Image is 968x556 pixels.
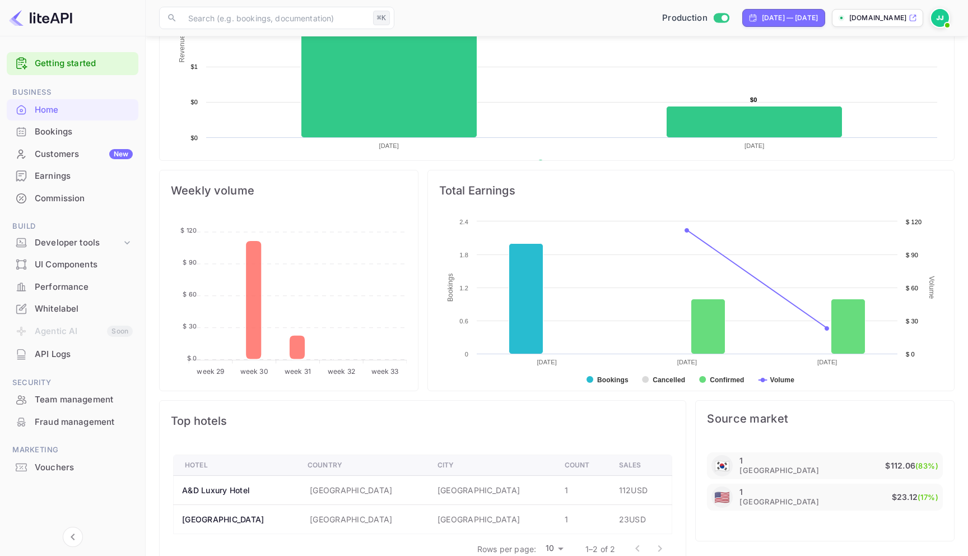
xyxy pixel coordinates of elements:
div: [DATE] — [DATE] [762,13,818,23]
span: Source market [707,412,943,425]
a: Earnings [7,165,138,186]
text: Bookings [446,274,454,302]
div: Switch to Sandbox mode [658,12,733,25]
text: Confirmed [710,376,744,384]
div: Home [35,104,133,117]
th: Hotel [174,455,299,476]
a: Home [7,99,138,120]
text: Revenue [178,35,186,62]
text: $0 [190,99,198,105]
text: $0 [750,96,757,103]
div: API Logs [7,344,138,365]
span: [GEOGRAPHIC_DATA] [739,465,819,476]
text: 0 [464,351,468,358]
tspan: week 32 [328,367,355,376]
th: Sales [610,455,672,476]
span: Top hotels [171,412,674,430]
span: United States [714,485,730,510]
div: Commission [7,188,138,210]
text: 2.4 [459,219,468,225]
span: Total Earnings [439,182,943,200]
text: Cancelled [653,376,685,384]
text: [DATE] [817,359,837,365]
text: Volume [770,376,794,384]
a: Whitelabel [7,298,138,319]
text: [DATE] [537,359,557,365]
div: API Logs [35,348,133,361]
div: Team management [35,393,133,406]
div: Fraud management [35,416,133,429]
div: United States [711,486,733,508]
span: United States [714,453,730,479]
div: Team management [7,389,138,411]
text: $ 90 [906,252,918,258]
td: 23 USD [610,505,672,534]
tspan: $ 60 [183,290,197,298]
text: 0.6 [459,318,468,325]
text: 1.2 [459,285,468,291]
span: (83%) [915,461,938,470]
a: Commission [7,188,138,208]
text: 1.8 [459,252,468,258]
tspan: $ 30 [183,322,197,330]
div: Home [7,99,138,121]
div: Whitelabel [35,303,133,316]
tspan: week 29 [197,367,224,376]
input: Search (e.g. bookings, documentation) [182,7,369,29]
text: $ 0 [906,351,915,358]
p: 1 [739,456,743,465]
div: Performance [7,276,138,298]
text: Revenue [548,160,576,168]
a: Team management [7,389,138,410]
a: Bookings [7,121,138,142]
td: 1 [556,505,610,534]
div: UI Components [35,258,133,271]
div: Developer tools [35,237,122,249]
a: CustomersNew [7,143,138,164]
span: Weekly volume [171,182,407,200]
a: UI Components [7,254,138,275]
span: Marketing [7,444,138,456]
text: [DATE] [677,359,697,365]
span: Production [662,12,708,25]
th: [GEOGRAPHIC_DATA] [174,505,299,534]
a: Performance [7,276,138,297]
p: $112.06 [885,459,938,472]
text: [DATE] [379,142,399,149]
div: Commission [35,192,133,205]
td: 1 [556,476,610,505]
p: 1 [739,487,743,497]
th: Country [299,455,429,476]
tspan: week 30 [240,367,268,376]
span: (17%) [918,493,938,502]
tspan: $ 90 [183,258,197,266]
th: City [429,455,556,476]
td: [GEOGRAPHIC_DATA] [429,505,556,534]
text: Volume [928,276,936,299]
td: [GEOGRAPHIC_DATA] [299,476,429,505]
img: Jake Sangil Jeong [931,9,949,27]
div: ⌘K [373,11,390,25]
text: $ 30 [906,318,918,325]
div: Performance [35,281,133,294]
div: Vouchers [7,457,138,479]
text: Bookings [597,376,629,384]
table: a dense table [173,455,672,534]
text: $ 60 [906,285,918,291]
tspan: $ 120 [180,226,197,234]
div: Earnings [7,165,138,187]
text: $0 [190,135,198,141]
div: Fraud management [7,411,138,433]
a: Vouchers [7,457,138,478]
th: Count [556,455,610,476]
p: 1–2 of 2 [585,543,615,555]
div: Click to change the date range period [742,9,825,27]
div: Vouchers [35,461,133,474]
div: Customers [35,148,133,161]
button: Collapse navigation [63,527,83,547]
span: Security [7,377,138,389]
span: [GEOGRAPHIC_DATA] [739,497,819,507]
div: Developer tools [7,233,138,253]
span: Business [7,86,138,99]
div: South Korea [711,455,733,476]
